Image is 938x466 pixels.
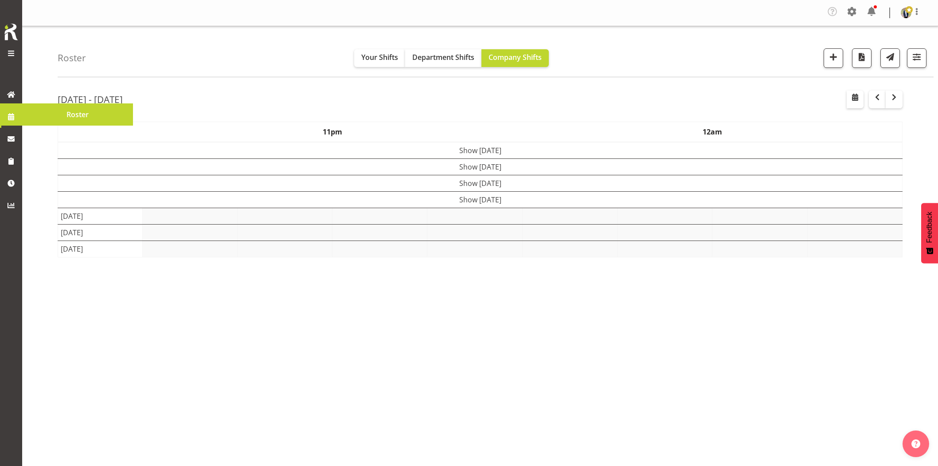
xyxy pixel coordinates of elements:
img: Rosterit icon logo [2,22,20,42]
span: Department Shifts [412,52,474,62]
td: Show [DATE] [58,142,903,159]
span: Your Shifts [361,52,398,62]
th: 12am [522,122,902,142]
button: Select a specific date within the roster. [847,91,864,108]
button: Download a PDF of the roster according to the set date range. [852,48,872,68]
td: Show [DATE] [58,175,903,192]
td: [DATE] [58,225,143,241]
button: Add a new shift [824,48,843,68]
td: Show [DATE] [58,159,903,175]
td: [DATE] [58,208,143,225]
button: Feedback - Show survey [921,203,938,263]
h4: Roster [58,53,86,63]
button: Department Shifts [405,49,481,67]
img: kelepi-pauuadf51ac2b38380d4c50de8760bb396c3.png [901,8,911,18]
span: Company Shifts [489,52,542,62]
h2: [DATE] - [DATE] [58,94,123,105]
button: Your Shifts [354,49,405,67]
td: Show [DATE] [58,192,903,208]
th: 11pm [142,122,522,142]
span: Feedback [926,212,934,243]
button: Company Shifts [481,49,549,67]
button: Filter Shifts [907,48,926,68]
span: Roster [27,108,129,121]
img: help-xxl-2.png [911,439,920,448]
td: [DATE] [58,241,143,257]
a: Roster [22,103,133,126]
button: Send a list of all shifts for the selected filtered period to all rostered employees. [880,48,900,68]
